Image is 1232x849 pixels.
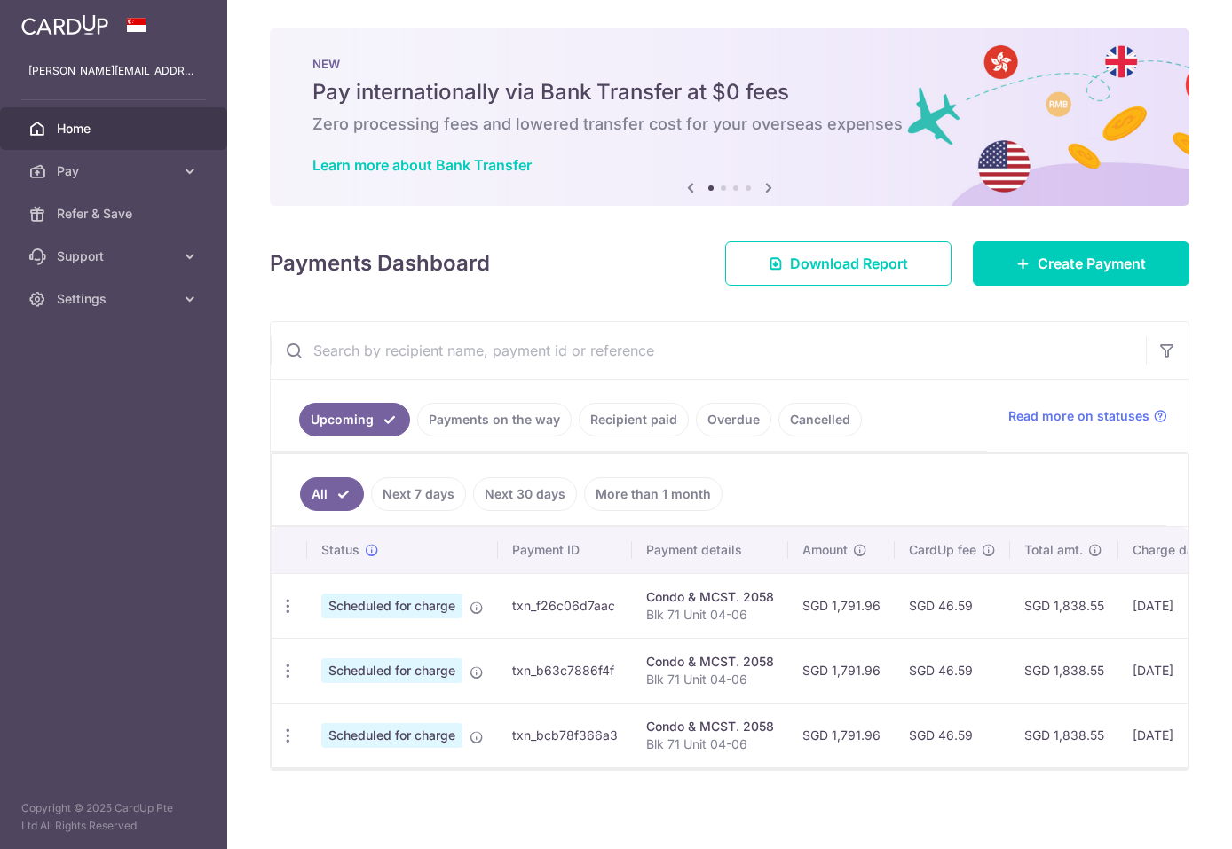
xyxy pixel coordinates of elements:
a: Download Report [725,241,952,286]
span: Download Report [790,253,908,274]
td: SGD 46.59 [895,573,1010,638]
td: SGD 46.59 [895,638,1010,703]
a: Recipient paid [579,403,689,436]
input: Search by recipient name, payment id or reference [271,322,1146,379]
span: Amount [802,541,848,559]
td: SGD 1,791.96 [788,638,895,703]
td: SGD 1,791.96 [788,573,895,638]
td: txn_bcb78f366a3 [498,703,632,767]
p: [PERSON_NAME][EMAIL_ADDRESS][PERSON_NAME][DOMAIN_NAME] [28,62,199,80]
th: Payment ID [498,527,632,573]
img: Bank transfer banner [270,28,1189,206]
p: Blk 71 Unit 04-06 [646,735,774,753]
span: Pay [57,162,174,180]
a: Next 7 days [371,477,466,511]
a: More than 1 month [584,477,723,511]
td: SGD 1,791.96 [788,703,895,767]
div: Condo & MCST. 2058 [646,653,774,671]
h4: Payments Dashboard [270,248,490,279]
div: Condo & MCST. 2058 [646,588,774,606]
span: Settings [57,290,174,308]
a: Overdue [696,403,771,436]
p: Blk 71 Unit 04-06 [646,671,774,688]
span: Refer & Save [57,205,174,223]
a: Upcoming [299,403,410,436]
td: SGD 1,838.55 [1010,573,1118,638]
p: Blk 71 Unit 04-06 [646,606,774,624]
th: Payment details [632,527,788,573]
span: Read more on statuses [1008,407,1149,425]
a: Payments on the way [417,403,572,436]
div: Condo & MCST. 2058 [646,718,774,735]
span: Support [57,248,174,265]
span: Status [321,541,359,559]
td: SGD 1,838.55 [1010,703,1118,767]
td: SGD 46.59 [895,703,1010,767]
span: Scheduled for charge [321,658,462,683]
h6: Zero processing fees and lowered transfer cost for your overseas expenses [312,114,1147,135]
h5: Pay internationally via Bank Transfer at $0 fees [312,78,1147,106]
a: Next 30 days [473,477,577,511]
a: Create Payment [973,241,1189,286]
a: All [300,477,364,511]
span: Home [57,120,174,138]
a: Cancelled [778,403,862,436]
span: Scheduled for charge [321,723,462,748]
span: Charge date [1133,541,1205,559]
span: Scheduled for charge [321,594,462,618]
td: txn_f26c06d7aac [498,573,632,638]
span: CardUp fee [909,541,976,559]
p: NEW [312,57,1147,71]
td: SGD 1,838.55 [1010,638,1118,703]
td: txn_b63c7886f4f [498,638,632,703]
a: Learn more about Bank Transfer [312,156,532,174]
span: Create Payment [1038,253,1146,274]
img: CardUp [21,14,108,35]
span: Total amt. [1024,541,1083,559]
a: Read more on statuses [1008,407,1167,425]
